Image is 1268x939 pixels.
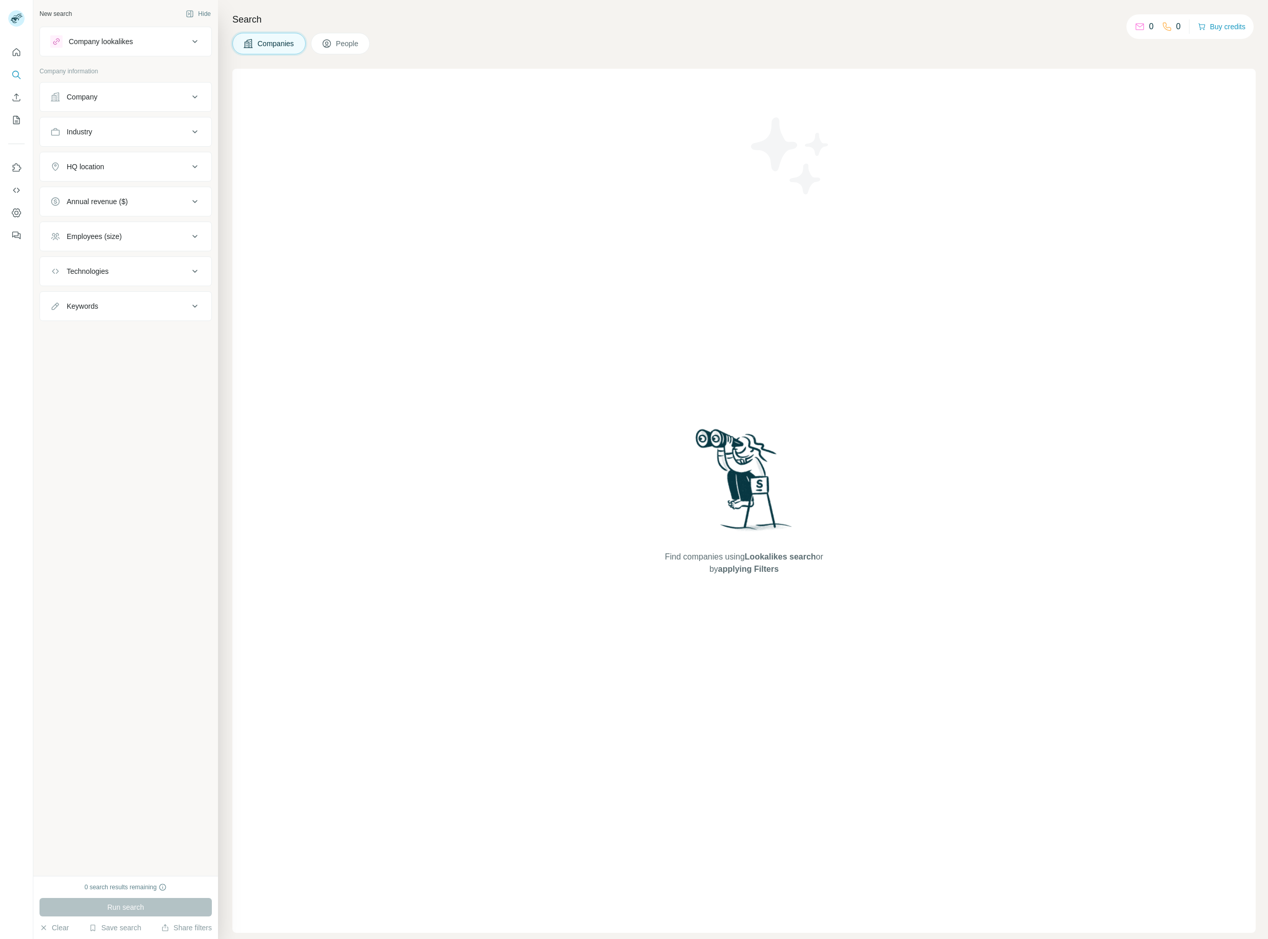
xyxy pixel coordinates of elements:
button: Buy credits [1198,19,1245,34]
p: 0 [1176,21,1181,33]
div: Annual revenue ($) [67,196,128,207]
span: People [336,38,360,49]
button: Save search [89,923,141,933]
div: New search [39,9,72,18]
span: Companies [257,38,295,49]
button: Hide [179,6,218,22]
span: Lookalikes search [745,552,816,561]
button: Industry [40,119,211,144]
button: My lists [8,111,25,129]
button: Company lookalikes [40,29,211,54]
div: Industry [67,127,92,137]
img: Surfe Illustration - Stars [744,110,837,202]
button: Search [8,66,25,84]
p: Company information [39,67,212,76]
h4: Search [232,12,1256,27]
button: Use Surfe on LinkedIn [8,158,25,177]
img: Surfe Illustration - Woman searching with binoculars [691,426,798,541]
button: Feedback [8,226,25,245]
button: Company [40,85,211,109]
button: Employees (size) [40,224,211,249]
button: Keywords [40,294,211,318]
div: Keywords [67,301,98,311]
button: HQ location [40,154,211,179]
div: HQ location [67,162,104,172]
button: Quick start [8,43,25,62]
p: 0 [1149,21,1154,33]
button: Use Surfe API [8,181,25,199]
button: Technologies [40,259,211,284]
button: Clear [39,923,69,933]
div: 0 search results remaining [85,883,167,892]
span: Find companies using or by [662,551,826,575]
div: Company [67,92,97,102]
button: Enrich CSV [8,88,25,107]
span: applying Filters [718,565,779,573]
button: Annual revenue ($) [40,189,211,214]
div: Company lookalikes [69,36,133,47]
button: Share filters [161,923,212,933]
div: Technologies [67,266,109,276]
div: Employees (size) [67,231,122,242]
button: Dashboard [8,204,25,222]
